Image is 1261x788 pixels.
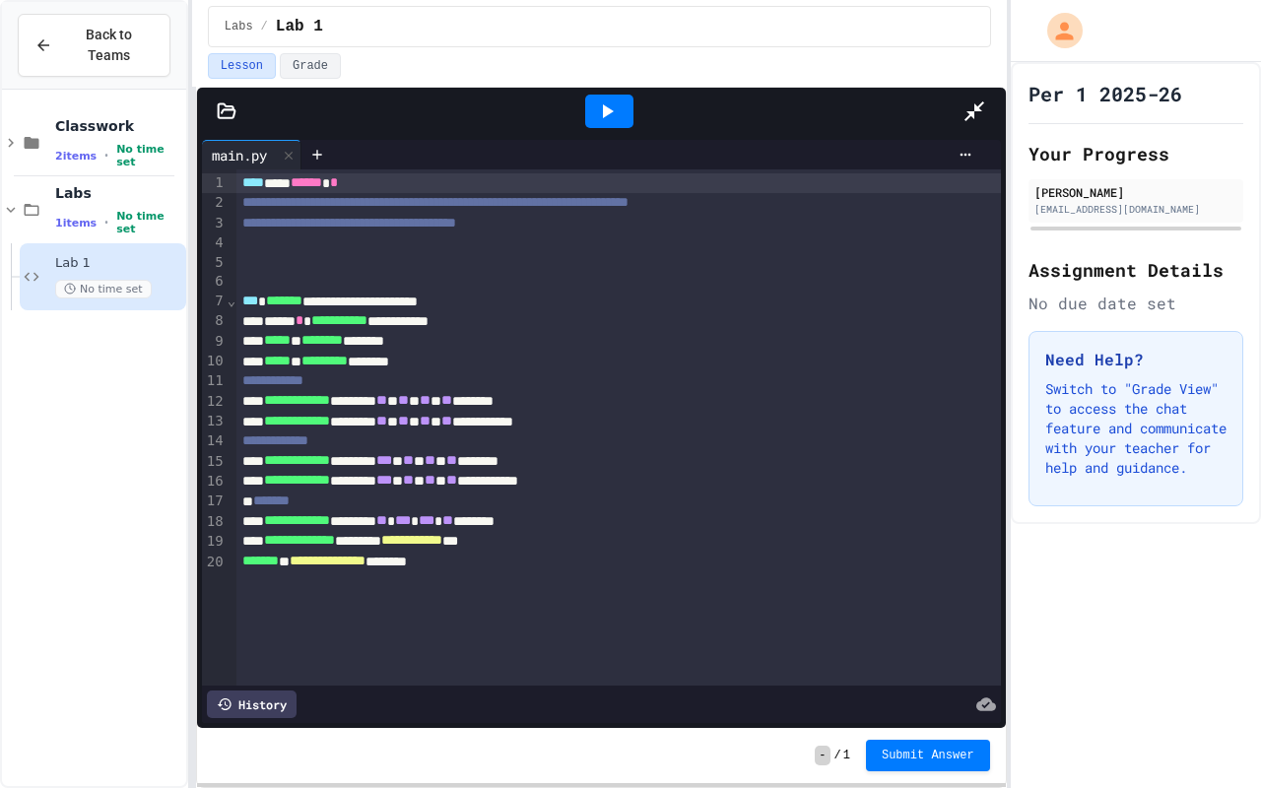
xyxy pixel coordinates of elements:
p: Switch to "Grade View" to access the chat feature and communicate with your teacher for help and ... [1045,379,1227,478]
span: Labs [225,19,253,34]
div: 6 [202,272,227,292]
div: 10 [202,352,227,371]
span: / [834,748,841,763]
div: 19 [202,532,227,552]
button: Back to Teams [18,14,170,77]
span: Back to Teams [64,25,154,66]
span: 1 [843,748,850,763]
button: Lesson [208,53,276,79]
span: Submit Answer [882,748,974,763]
span: • [104,215,108,230]
div: 18 [202,512,227,532]
div: 2 [202,193,227,213]
div: 11 [202,371,227,391]
span: Classwork [55,117,182,135]
div: No due date set [1029,292,1243,315]
span: / [261,19,268,34]
div: 16 [202,472,227,492]
span: Labs [55,184,182,202]
span: 1 items [55,217,97,230]
div: 7 [202,292,227,311]
h3: Need Help? [1045,348,1227,371]
span: Fold line [227,293,236,308]
div: 20 [202,553,227,572]
span: No time set [116,143,182,168]
div: My Account [1027,8,1088,53]
span: Lab 1 [276,15,323,38]
span: 2 items [55,150,97,163]
div: 12 [202,392,227,412]
button: Submit Answer [866,740,990,771]
div: 8 [202,311,227,331]
div: 9 [202,332,227,352]
span: Lab 1 [55,255,182,272]
span: - [815,746,830,765]
h1: Per 1 2025-26 [1029,80,1182,107]
h2: Assignment Details [1029,256,1243,284]
div: 4 [202,233,227,253]
button: Grade [280,53,341,79]
div: 14 [202,431,227,451]
div: 17 [202,492,227,511]
span: No time set [55,280,152,298]
h2: Your Progress [1029,140,1243,167]
div: 5 [202,253,227,273]
div: main.py [202,145,277,165]
div: 3 [202,214,227,233]
div: 15 [202,452,227,472]
div: main.py [202,140,301,169]
span: • [104,148,108,164]
span: No time set [116,210,182,235]
div: [PERSON_NAME] [1034,183,1237,201]
div: [EMAIL_ADDRESS][DOMAIN_NAME] [1034,202,1237,217]
div: History [207,690,297,718]
div: 1 [202,173,227,193]
div: 13 [202,412,227,431]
